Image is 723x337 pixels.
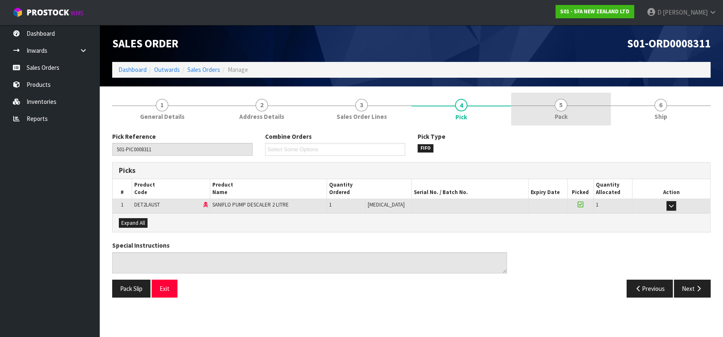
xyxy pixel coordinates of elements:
[455,113,467,121] span: Pick
[112,126,711,304] span: Pick
[412,179,529,199] th: Serial No. / Batch No.
[12,7,23,17] img: cube-alt.png
[327,179,412,199] th: Quantity Ordered
[113,179,132,199] th: #
[657,8,662,16] span: D
[555,112,568,121] span: Pack
[154,66,180,74] a: Outwards
[152,280,177,298] button: Exit
[112,132,156,141] label: Pick Reference
[627,37,711,50] span: S01-ORD0008311
[203,202,208,208] i: Dangerous Goods
[555,99,567,111] span: 5
[187,66,220,74] a: Sales Orders
[572,189,589,196] span: Picked
[140,112,184,121] span: General Details
[265,132,312,141] label: Combine Orders
[418,132,445,141] label: Pick Type
[119,167,405,175] h3: Picks
[418,144,433,153] span: FIFO
[560,8,630,15] strong: S01 - SFA NEW ZEALAND LTD
[337,112,387,121] span: Sales Order Lines
[654,99,667,111] span: 6
[27,7,69,18] span: ProStock
[134,201,160,208] span: DET2LAUST
[239,112,284,121] span: Address Details
[329,201,332,208] span: 1
[119,218,148,228] button: Expand All
[368,201,405,208] span: [MEDICAL_DATA]
[121,219,145,226] span: Expand All
[210,179,327,199] th: Product Name
[674,280,711,298] button: Next
[529,179,568,199] th: Expiry Date
[593,179,632,199] th: Quantity Allocated
[663,8,708,16] span: [PERSON_NAME]
[212,201,289,208] span: SANIFLO PUMP DESCALER 2 LITRE
[112,37,178,50] span: Sales Order
[132,179,210,199] th: Product Code
[121,201,123,208] span: 1
[632,179,710,199] th: Action
[256,99,268,111] span: 2
[156,99,168,111] span: 1
[112,280,150,298] button: Pack Slip
[118,66,147,74] a: Dashboard
[455,99,467,111] span: 4
[627,280,673,298] button: Previous
[355,99,368,111] span: 3
[596,201,598,208] span: 1
[112,241,170,250] label: Special Instructions
[228,66,248,74] span: Manage
[71,9,84,17] small: WMS
[654,112,667,121] span: Ship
